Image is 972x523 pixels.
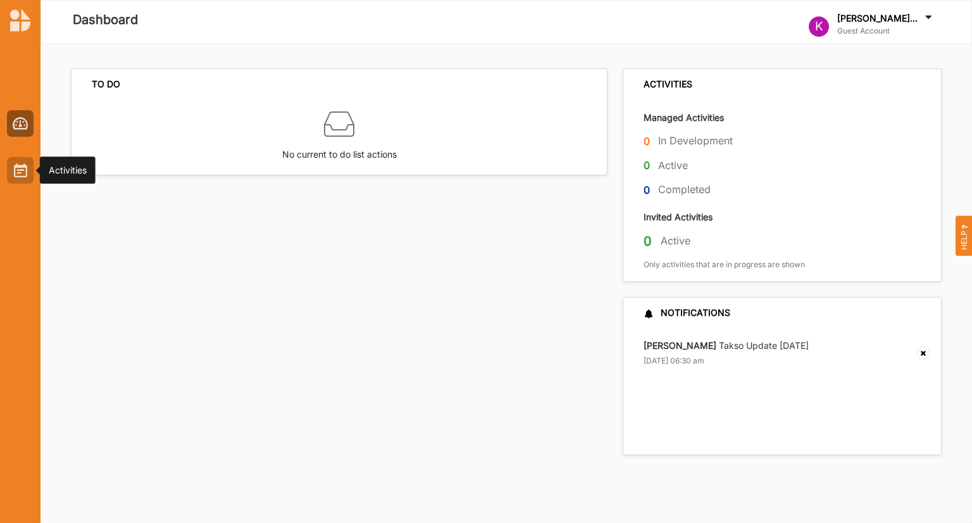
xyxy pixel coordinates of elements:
label: Takso Update [DATE] [644,340,809,351]
label: 0 [644,182,650,198]
label: 0 [644,134,650,149]
label: 0 [644,158,650,173]
div: K [809,16,829,37]
label: Dashboard [73,9,138,30]
img: box [324,109,354,139]
a: Activities [7,157,34,184]
label: No current to do list actions [282,139,397,161]
label: Completed [658,183,711,196]
div: TO DO [92,79,120,90]
label: Active [658,159,688,172]
label: In Development [658,134,733,148]
label: Guest Account [837,26,935,36]
label: [PERSON_NAME]... [837,13,918,24]
a: Dashboard [7,110,34,137]
img: logo [10,9,30,32]
label: 0 [644,233,652,249]
label: [DATE] 06:30 am [644,356,704,366]
label: Invited Activities [644,211,713,223]
img: Activities [14,163,27,177]
label: Managed Activities [644,111,724,123]
label: Only activities that are in progress are shown [644,260,805,270]
img: Dashboard [13,117,28,130]
label: Active [661,234,690,248]
div: ACTIVITIES [644,79,692,90]
strong: [PERSON_NAME] [644,340,716,351]
div: Activities [49,164,87,177]
div: NOTIFICATIONS [644,307,730,318]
